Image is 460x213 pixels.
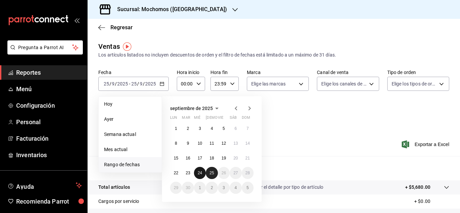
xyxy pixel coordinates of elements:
span: Ayuda [16,181,73,189]
abbr: 27 de septiembre de 2025 [233,171,238,175]
abbr: martes [182,115,190,122]
button: 11 de septiembre de 2025 [206,137,218,149]
abbr: 24 de septiembre de 2025 [198,171,202,175]
p: Cargos por servicio [98,198,139,205]
abbr: 8 de septiembre de 2025 [175,141,177,146]
abbr: 20 de septiembre de 2025 [233,156,238,161]
abbr: 16 de septiembre de 2025 [186,156,190,161]
label: Tipo de orden [387,70,449,75]
button: 15 de septiembre de 2025 [170,152,182,164]
abbr: 5 de septiembre de 2025 [223,126,225,131]
input: -- [103,81,109,86]
abbr: 30 de septiembre de 2025 [186,185,190,190]
abbr: 2 de septiembre de 2025 [187,126,189,131]
abbr: jueves [206,115,245,122]
span: Hoy [104,101,156,108]
span: septiembre de 2025 [170,106,213,111]
abbr: viernes [218,115,223,122]
abbr: 11 de septiembre de 2025 [209,141,214,146]
button: 6 de septiembre de 2025 [230,122,241,135]
button: Pregunta a Parrot AI [7,40,83,55]
button: Exportar a Excel [403,140,449,148]
abbr: 21 de septiembre de 2025 [245,156,250,161]
abbr: 2 de octubre de 2025 [211,185,213,190]
p: + $5,680.00 [405,184,430,191]
span: / [109,81,111,86]
abbr: sábado [230,115,237,122]
abbr: 22 de septiembre de 2025 [174,171,178,175]
button: 5 de septiembre de 2025 [218,122,230,135]
button: 1 de septiembre de 2025 [170,122,182,135]
button: 19 de septiembre de 2025 [218,152,230,164]
abbr: 18 de septiembre de 2025 [209,156,214,161]
label: Hora fin [210,70,239,75]
input: -- [111,81,115,86]
span: Elige los tipos de orden [392,80,437,87]
span: Configuración [16,101,82,110]
button: 12 de septiembre de 2025 [218,137,230,149]
abbr: lunes [170,115,177,122]
label: Hora inicio [177,70,205,75]
input: ---- [117,81,128,86]
button: 5 de octubre de 2025 [242,182,254,194]
button: 14 de septiembre de 2025 [242,137,254,149]
abbr: 25 de septiembre de 2025 [209,171,214,175]
abbr: 19 de septiembre de 2025 [222,156,226,161]
button: 3 de octubre de 2025 [218,182,230,194]
button: 20 de septiembre de 2025 [230,152,241,164]
abbr: 17 de septiembre de 2025 [198,156,202,161]
span: Pregunta a Parrot AI [18,44,72,51]
button: 16 de septiembre de 2025 [182,152,194,164]
button: 23 de septiembre de 2025 [182,167,194,179]
abbr: 13 de septiembre de 2025 [233,141,238,146]
button: 10 de septiembre de 2025 [194,137,206,149]
abbr: 3 de octubre de 2025 [223,185,225,190]
button: 27 de septiembre de 2025 [230,167,241,179]
span: Rango de fechas [104,161,156,168]
p: + $0.00 [414,198,449,205]
span: / [115,81,117,86]
button: 17 de septiembre de 2025 [194,152,206,164]
img: Tooltip marker [123,42,131,51]
abbr: 1 de septiembre de 2025 [175,126,177,131]
button: 8 de septiembre de 2025 [170,137,182,149]
abbr: 14 de septiembre de 2025 [245,141,250,146]
span: - [129,81,130,86]
p: Total artículos [98,184,130,191]
span: Recomienda Parrot [16,197,82,206]
button: 2 de octubre de 2025 [206,182,218,194]
span: / [137,81,139,86]
abbr: 12 de septiembre de 2025 [222,141,226,146]
abbr: 26 de septiembre de 2025 [222,171,226,175]
abbr: 15 de septiembre de 2025 [174,156,178,161]
abbr: 7 de septiembre de 2025 [247,126,249,131]
button: 13 de septiembre de 2025 [230,137,241,149]
input: -- [131,81,137,86]
abbr: 29 de septiembre de 2025 [174,185,178,190]
button: 7 de septiembre de 2025 [242,122,254,135]
span: / [143,81,145,86]
button: 1 de octubre de 2025 [194,182,206,194]
span: Menú [16,84,82,94]
abbr: 28 de septiembre de 2025 [245,171,250,175]
button: 21 de septiembre de 2025 [242,152,254,164]
button: Regresar [98,24,133,31]
div: Ventas [98,41,120,51]
button: 28 de septiembre de 2025 [242,167,254,179]
input: ---- [145,81,156,86]
button: 4 de octubre de 2025 [230,182,241,194]
span: Reportes [16,68,82,77]
button: 24 de septiembre de 2025 [194,167,206,179]
abbr: 10 de septiembre de 2025 [198,141,202,146]
button: 3 de septiembre de 2025 [194,122,206,135]
button: 26 de septiembre de 2025 [218,167,230,179]
button: 9 de septiembre de 2025 [182,137,194,149]
button: septiembre de 2025 [170,104,221,112]
span: Ayer [104,116,156,123]
button: 22 de septiembre de 2025 [170,167,182,179]
abbr: domingo [242,115,250,122]
button: 2 de septiembre de 2025 [182,122,194,135]
abbr: 4 de septiembre de 2025 [211,126,213,131]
